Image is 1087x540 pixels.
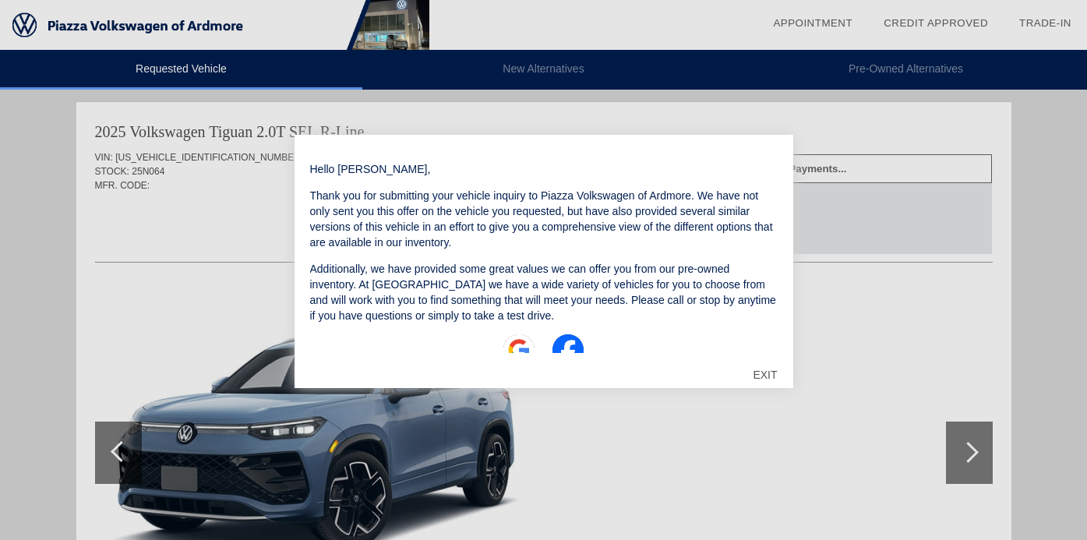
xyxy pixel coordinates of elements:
font: Thank you for submitting your vehicle inquiry to Piazza Volkswagen of Ardmore. We have not only s... [310,189,773,249]
a: Trade-In [1019,17,1071,29]
a: Appointment [773,17,852,29]
font: Additionally, we have provided some great values we can offer you from our pre-owned inventory. A... [310,263,776,322]
div: EXIT [737,351,792,398]
img: Google Icon [503,334,535,365]
a: Credit Approved [884,17,988,29]
img: Facebook Icon [552,334,584,365]
font: Hello [PERSON_NAME], [310,163,431,175]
